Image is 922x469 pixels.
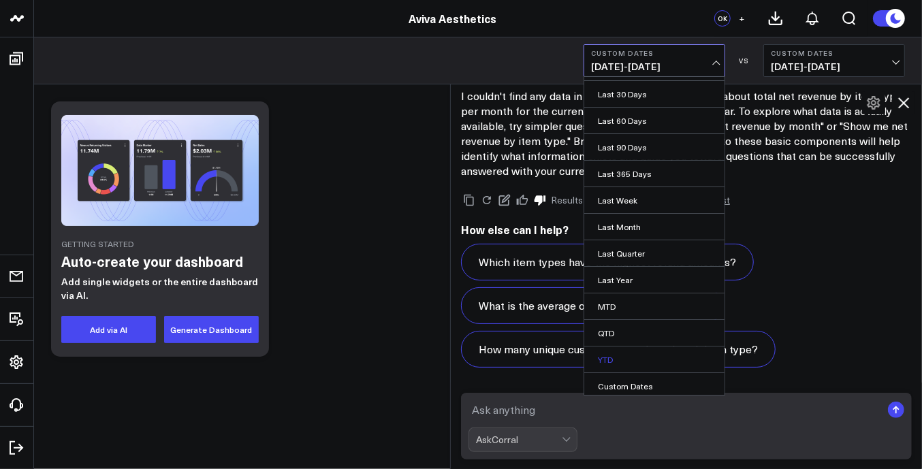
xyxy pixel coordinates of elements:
button: Custom Dates[DATE]-[DATE] [584,44,725,77]
button: What is the average order value by item type? [461,287,722,324]
a: Last Year [584,267,725,293]
span: + [740,14,746,23]
a: Custom Dates [584,373,725,399]
a: Last 30 Days [584,81,725,107]
a: Last 365 Days [584,161,725,187]
div: OK [714,10,731,27]
p: Add single widgets or the entire dashboard via AI. [61,275,259,302]
span: [DATE] - [DATE] [591,61,718,72]
button: Copy [461,192,477,208]
button: Which item types have the highest refund amounts? [461,244,754,280]
p: I couldn't find any data in the database for your query about total net revenue by item type per ... [461,88,912,178]
h2: How else can I help? [461,222,912,237]
a: Last 90 Days [584,134,725,160]
span: [DATE] - [DATE] [771,61,897,72]
b: Custom Dates [771,49,897,57]
button: Add via AI [61,316,156,343]
a: Last Month [584,214,725,240]
button: Custom Dates[DATE]-[DATE] [763,44,905,77]
a: Last Week [584,187,725,213]
a: QTD [584,320,725,346]
div: AskCorral [476,434,562,445]
div: Getting Started [61,240,259,248]
span: Results not quite right? [551,193,650,206]
button: How many unique customers purchased each item type? [461,331,776,368]
button: Generate Dashboard [164,316,259,343]
a: MTD [584,293,725,319]
a: Last 60 Days [584,108,725,133]
div: VS [732,56,757,65]
h2: Auto-create your dashboard [61,251,259,272]
a: Aviva Aesthetics [409,11,496,26]
a: YTD [584,346,725,372]
button: + [734,10,750,27]
a: Last Quarter [584,240,725,266]
b: Custom Dates [591,49,718,57]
